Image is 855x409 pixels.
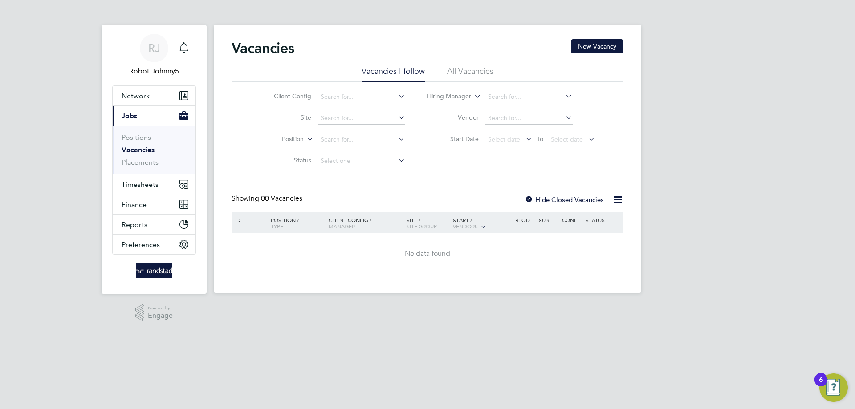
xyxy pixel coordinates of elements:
[252,135,304,144] label: Position
[318,155,405,167] input: Select one
[135,304,173,321] a: Powered byEngage
[447,66,493,82] li: All Vacancies
[102,25,207,294] nav: Main navigation
[113,126,195,174] div: Jobs
[113,86,195,105] button: Network
[488,135,520,143] span: Select date
[122,220,147,229] span: Reports
[819,380,823,391] div: 6
[485,112,573,125] input: Search for...
[525,195,604,204] label: Hide Closed Vacancies
[583,212,622,227] div: Status
[451,212,513,235] div: Start /
[112,66,196,77] span: Robot Johnny5
[485,91,573,103] input: Search for...
[260,92,311,100] label: Client Config
[233,249,622,259] div: No data found
[318,91,405,103] input: Search for...
[326,212,404,234] div: Client Config /
[260,156,311,164] label: Status
[122,240,160,249] span: Preferences
[233,212,264,227] div: ID
[113,194,195,214] button: Finance
[260,113,311,121] label: Site
[571,39,623,53] button: New Vacancy
[551,135,583,143] span: Select date
[112,263,196,278] a: Go to home page
[122,133,151,142] a: Positions
[112,34,196,77] a: RJRobot Johnny5
[113,106,195,126] button: Jobs
[113,215,195,234] button: Reports
[453,223,478,230] span: Vendors
[148,42,160,54] span: RJ
[427,113,479,121] label: Vendor
[404,212,451,234] div: Site /
[122,146,155,154] a: Vacancies
[819,373,848,402] button: Open Resource Center, 6 new notifications
[318,112,405,125] input: Search for...
[534,133,546,145] span: To
[113,235,195,254] button: Preferences
[318,134,405,146] input: Search for...
[122,180,159,189] span: Timesheets
[113,174,195,194] button: Timesheets
[232,39,294,57] h2: Vacancies
[537,212,560,227] div: Sub
[232,194,304,203] div: Showing
[122,112,137,120] span: Jobs
[420,92,471,101] label: Hiring Manager
[362,66,425,82] li: Vacancies I follow
[264,212,326,234] div: Position /
[148,312,173,320] span: Engage
[407,223,437,230] span: Site Group
[560,212,583,227] div: Conf
[261,194,302,203] span: 00 Vacancies
[148,304,173,312] span: Powered by
[136,263,173,278] img: randstad-logo-retina.png
[513,212,536,227] div: Reqd
[122,158,159,166] a: Placements
[271,223,283,230] span: Type
[122,92,150,100] span: Network
[329,223,355,230] span: Manager
[122,200,147,209] span: Finance
[427,135,479,143] label: Start Date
